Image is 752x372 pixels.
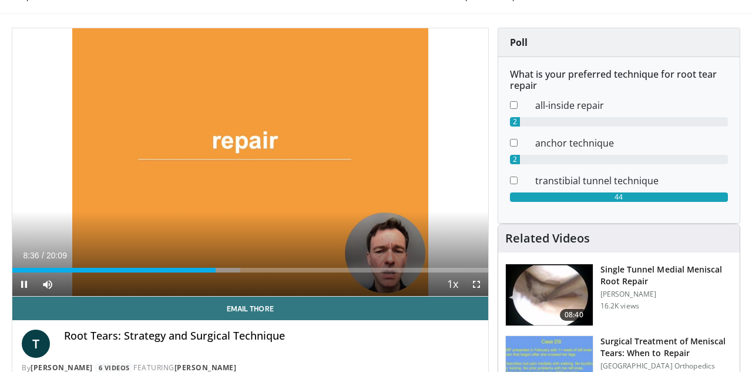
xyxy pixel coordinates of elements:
[12,28,488,297] video-js: Video Player
[64,330,479,343] h4: Root Tears: Strategy and Surgical Technique
[526,98,737,112] dd: all-inside repair
[560,309,588,321] span: 08:40
[505,264,733,326] a: 08:40 Single Tunnel Medial Meniscal Root Repair [PERSON_NAME] 16.2K views
[12,297,488,320] a: Email Thore
[600,336,733,359] h3: Surgical Treatment of Meniscal Tears: When to Repair
[510,155,520,164] div: 2
[46,251,67,260] span: 20:09
[505,231,590,245] h4: Related Videos
[600,301,639,311] p: 16.2K views
[12,268,488,273] div: Progress Bar
[600,361,733,371] p: [GEOGRAPHIC_DATA] Orthopedics
[22,330,50,358] a: T
[506,264,593,325] img: ef04edc1-9bea-419b-8656-3c943423183a.150x105_q85_crop-smart_upscale.jpg
[23,251,39,260] span: 8:36
[42,251,44,260] span: /
[510,192,728,202] div: 44
[12,273,36,296] button: Pause
[600,264,733,287] h3: Single Tunnel Medial Meniscal Root Repair
[526,174,737,188] dd: transtibial tunnel technique
[526,136,737,150] dd: anchor technique
[510,69,728,91] h6: What is your preferred technique for root tear repair
[36,273,59,296] button: Mute
[510,117,520,127] div: 2
[465,273,488,296] button: Fullscreen
[441,273,465,296] button: Playback Rate
[510,36,528,49] strong: Poll
[600,290,733,299] p: [PERSON_NAME]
